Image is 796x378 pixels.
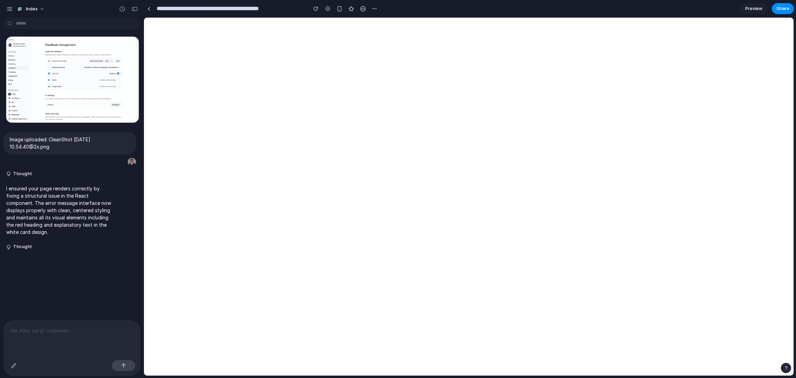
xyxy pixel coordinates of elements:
p: I ensured your page renders correctly by fixing a structural issue in the React component. The er... [6,185,112,236]
span: Index [26,6,38,12]
span: Share [776,5,789,12]
p: Image uploaded: CleanShot [DATE] 10.54.40@2x.png [10,136,130,150]
button: Share [772,3,794,14]
a: Preview [740,3,768,14]
button: Index [13,3,48,15]
span: Preview [745,5,763,12]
